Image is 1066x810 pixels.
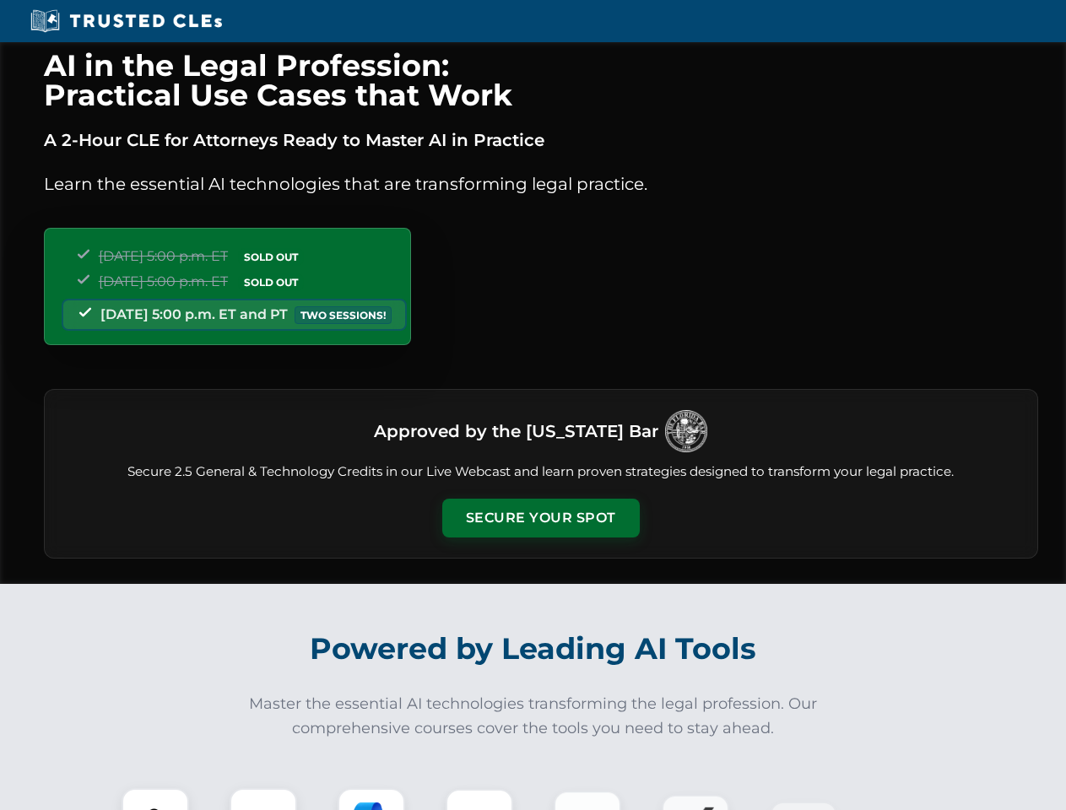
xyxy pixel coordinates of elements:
img: Logo [665,410,707,452]
h3: Approved by the [US_STATE] Bar [374,416,658,446]
img: Trusted CLEs [25,8,227,34]
span: [DATE] 5:00 p.m. ET [99,273,228,289]
p: A 2-Hour CLE for Attorneys Ready to Master AI in Practice [44,127,1038,154]
span: SOLD OUT [238,273,304,291]
h1: AI in the Legal Profession: Practical Use Cases that Work [44,51,1038,110]
p: Master the essential AI technologies transforming the legal profession. Our comprehensive courses... [238,692,829,741]
h2: Powered by Leading AI Tools [66,619,1001,678]
span: [DATE] 5:00 p.m. ET [99,248,228,264]
span: SOLD OUT [238,248,304,266]
button: Secure Your Spot [442,499,640,537]
p: Learn the essential AI technologies that are transforming legal practice. [44,170,1038,197]
p: Secure 2.5 General & Technology Credits in our Live Webcast and learn proven strategies designed ... [65,462,1017,482]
